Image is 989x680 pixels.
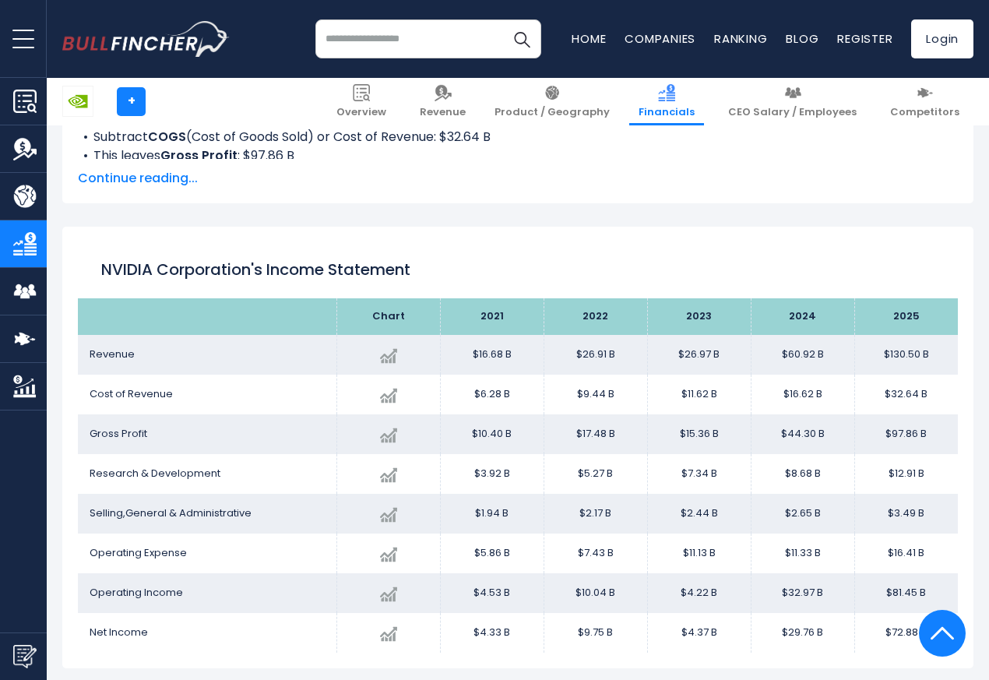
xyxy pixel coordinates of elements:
[101,258,934,281] h1: NVIDIA Corporation's Income Statement
[90,426,147,441] span: Gross Profit
[78,169,958,188] span: Continue reading...
[502,19,541,58] button: Search
[854,298,958,335] th: 2025
[854,573,958,613] td: $81.45 B
[78,128,958,146] li: Subtract (Cost of Goods Sold) or Cost of Revenue: $32.64 B
[647,534,751,573] td: $11.13 B
[544,494,647,534] td: $2.17 B
[719,78,866,125] a: CEO Salary / Employees
[639,106,695,119] span: Financials
[786,30,818,47] a: Blog
[751,454,854,494] td: $8.68 B
[647,298,751,335] th: 2023
[751,534,854,573] td: $11.33 B
[440,298,544,335] th: 2021
[647,454,751,494] td: $7.34 B
[854,534,958,573] td: $16.41 B
[440,613,544,653] td: $4.33 B
[854,454,958,494] td: $12.91 B
[544,335,647,375] td: $26.91 B
[854,414,958,454] td: $97.86 B
[751,494,854,534] td: $2.65 B
[62,21,230,57] a: Go to homepage
[544,414,647,454] td: $17.48 B
[751,335,854,375] td: $60.92 B
[336,298,440,335] th: Chart
[78,146,958,165] li: This leaves : $97.86 B
[327,78,396,125] a: Overview
[625,30,695,47] a: Companies
[647,494,751,534] td: $2.44 B
[751,414,854,454] td: $44.30 B
[90,625,148,639] span: Net Income
[63,86,93,116] img: NVDA logo
[544,534,647,573] td: $7.43 B
[751,298,854,335] th: 2024
[485,78,619,125] a: Product / Geography
[544,298,647,335] th: 2022
[572,30,606,47] a: Home
[90,347,135,361] span: Revenue
[714,30,767,47] a: Ranking
[647,613,751,653] td: $4.37 B
[751,375,854,414] td: $16.62 B
[854,613,958,653] td: $72.88 B
[544,375,647,414] td: $9.44 B
[117,87,146,116] a: +
[494,106,610,119] span: Product / Geography
[160,146,238,164] b: Gross Profit
[336,106,386,119] span: Overview
[90,506,252,520] span: Selling,General & Administrative
[544,613,647,653] td: $9.75 B
[854,494,958,534] td: $3.49 B
[90,585,183,600] span: Operating Income
[911,19,973,58] a: Login
[647,573,751,613] td: $4.22 B
[728,106,857,119] span: CEO Salary / Employees
[544,573,647,613] td: $10.04 B
[837,30,892,47] a: Register
[544,454,647,494] td: $5.27 B
[890,106,959,119] span: Competitors
[647,414,751,454] td: $15.36 B
[751,613,854,653] td: $29.76 B
[647,375,751,414] td: $11.62 B
[440,375,544,414] td: $6.28 B
[62,21,230,57] img: bullfincher logo
[440,335,544,375] td: $16.68 B
[90,466,220,481] span: Research & Development
[440,494,544,534] td: $1.94 B
[420,106,466,119] span: Revenue
[148,128,186,146] b: COGS
[881,78,969,125] a: Competitors
[90,545,187,560] span: Operating Expense
[751,573,854,613] td: $32.97 B
[854,335,958,375] td: $130.50 B
[647,335,751,375] td: $26.97 B
[629,78,704,125] a: Financials
[440,573,544,613] td: $4.53 B
[854,375,958,414] td: $32.64 B
[440,454,544,494] td: $3.92 B
[90,386,173,401] span: Cost of Revenue
[410,78,475,125] a: Revenue
[440,414,544,454] td: $10.40 B
[440,534,544,573] td: $5.86 B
